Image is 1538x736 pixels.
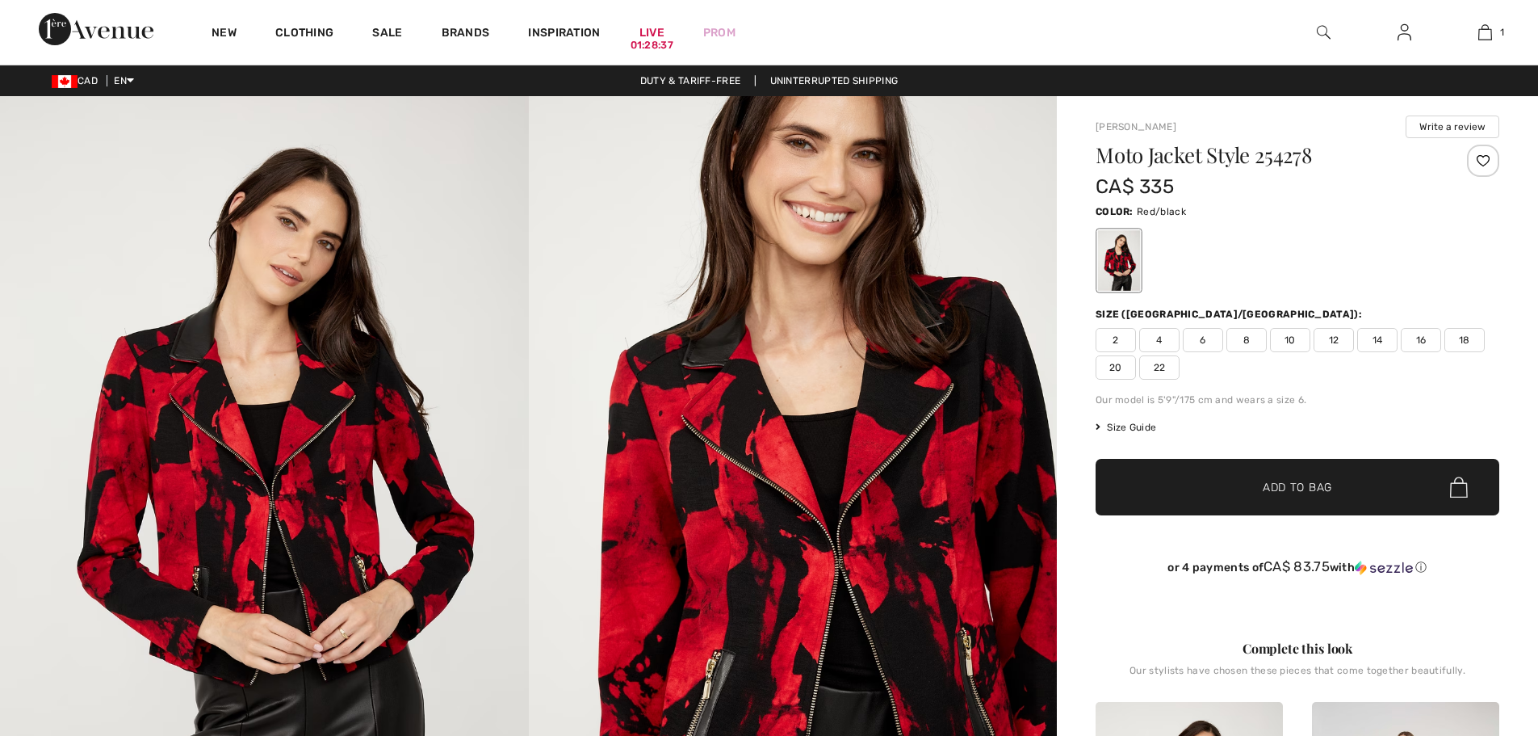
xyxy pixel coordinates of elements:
[1226,328,1267,352] span: 8
[212,26,237,43] a: New
[1096,559,1499,575] div: or 4 payments of with
[1096,420,1156,435] span: Size Guide
[1096,328,1136,352] span: 2
[1096,355,1136,380] span: 20
[639,24,664,41] a: Live01:28:37
[1445,23,1524,42] a: 1
[275,26,333,43] a: Clothing
[1098,230,1140,291] div: Red/black
[1357,328,1398,352] span: 14
[39,13,153,45] img: 1ère Avenue
[1096,393,1499,407] div: Our model is 5'9"/175 cm and wears a size 6.
[1264,558,1330,574] span: CA$ 83.75
[52,75,78,88] img: Canadian Dollar
[1355,561,1413,575] img: Sezzle
[372,26,402,43] a: Sale
[1450,477,1468,498] img: Bag.svg
[1478,23,1492,42] img: My Bag
[1263,479,1332,496] span: Add to Bag
[1096,175,1174,198] span: CA$ 335
[1139,355,1180,380] span: 22
[1096,121,1176,132] a: [PERSON_NAME]
[1406,116,1499,138] button: Write a review
[1385,23,1424,43] a: Sign In
[631,38,673,53] div: 01:28:37
[442,26,490,43] a: Brands
[1096,206,1134,217] span: Color:
[1401,328,1441,352] span: 16
[1096,639,1499,658] div: Complete this look
[1096,307,1365,322] div: Size ([GEOGRAPHIC_DATA]/[GEOGRAPHIC_DATA]):
[1096,665,1499,689] div: Our stylists have chosen these pieces that come together beautifully.
[1444,328,1485,352] span: 18
[1317,23,1331,42] img: search the website
[703,24,735,41] a: Prom
[114,75,134,86] span: EN
[1500,25,1504,40] span: 1
[1096,459,1499,515] button: Add to Bag
[1270,328,1310,352] span: 10
[1398,23,1411,42] img: My Info
[1183,328,1223,352] span: 6
[1139,328,1180,352] span: 4
[1096,559,1499,581] div: or 4 payments ofCA$ 83.75withSezzle Click to learn more about Sezzle
[1314,328,1354,352] span: 12
[528,26,600,43] span: Inspiration
[1096,145,1432,166] h1: Moto Jacket Style 254278
[1137,206,1186,217] span: Red/black
[52,75,104,86] span: CAD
